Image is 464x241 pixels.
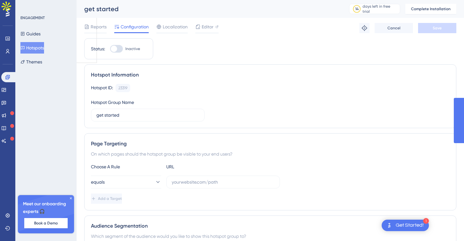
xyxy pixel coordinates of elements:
span: Book a Demo [34,221,58,226]
div: URL [166,163,236,171]
iframe: UserGuiding AI Assistant Launcher [437,216,456,235]
div: ENGAGEMENT [20,15,45,20]
button: Book a Demo [24,218,68,228]
img: launcher-image-alternative-text [385,222,393,229]
input: yourwebsite.com/path [172,179,274,186]
input: Type your Hotspot Group Name here [96,112,199,119]
div: Status: [91,45,105,53]
span: Cancel [387,26,400,31]
button: equals [91,176,161,188]
span: equals [91,178,105,186]
div: On which pages should the hotspot group be visible to your end users? [91,150,450,158]
button: Themes [20,56,42,68]
div: Page Targeting [91,140,450,148]
div: Choose A Rule [91,163,161,171]
button: Hotspots [20,42,44,54]
span: Meet our onboarding experts 🎧 [23,200,69,215]
span: Editor [202,23,213,31]
div: Which segment of the audience would you like to show this hotspot group to? [91,232,450,240]
span: Inactive [125,46,140,51]
div: Hotspot Group Name [91,99,134,106]
span: Configuration [121,23,149,31]
span: Localization [163,23,188,31]
span: Add a Target [98,196,122,201]
div: 23319 [118,85,127,91]
span: Save [433,26,442,31]
span: Reports [91,23,107,31]
button: Save [418,23,456,33]
button: Add a Target [91,194,122,204]
div: Get Started! [396,222,424,229]
div: Hotspot Information [91,71,450,79]
div: 1 [423,218,429,224]
button: Guides [20,28,41,40]
div: Audience Segmentation [91,222,450,230]
div: Hotspot ID: [91,84,113,92]
button: Cancel [375,23,413,33]
div: Open Get Started! checklist, remaining modules: 1 [382,220,429,231]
